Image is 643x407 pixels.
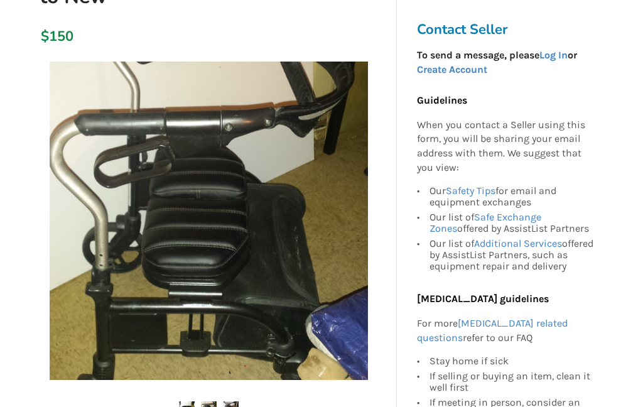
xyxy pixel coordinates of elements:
a: [MEDICAL_DATA] related questions [417,317,568,344]
div: Our for email and equipment exchanges [430,185,597,210]
a: Safe Exchange Zones [430,211,541,234]
p: For more refer to our FAQ [417,317,597,345]
h3: Contact Seller [417,21,603,38]
div: Our list of offered by AssistList Partners [430,210,597,236]
strong: To send a message, please or [417,49,577,75]
div: $150 [41,28,43,45]
b: Guidelines [417,94,467,106]
div: Stay home if sick [430,355,597,369]
b: [MEDICAL_DATA] guidelines [417,293,549,305]
div: If selling or buying an item, clean it well first [430,369,597,395]
a: Additional Services [474,237,562,249]
div: Our list of offered by AssistList Partners, such as equipment repair and delivery [430,236,597,272]
p: When you contact a Seller using this form, you will be sharing your email address with them. We s... [417,118,597,175]
a: Log In [539,49,568,61]
a: Safety Tips [446,185,495,197]
a: Create Account [417,63,487,75]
